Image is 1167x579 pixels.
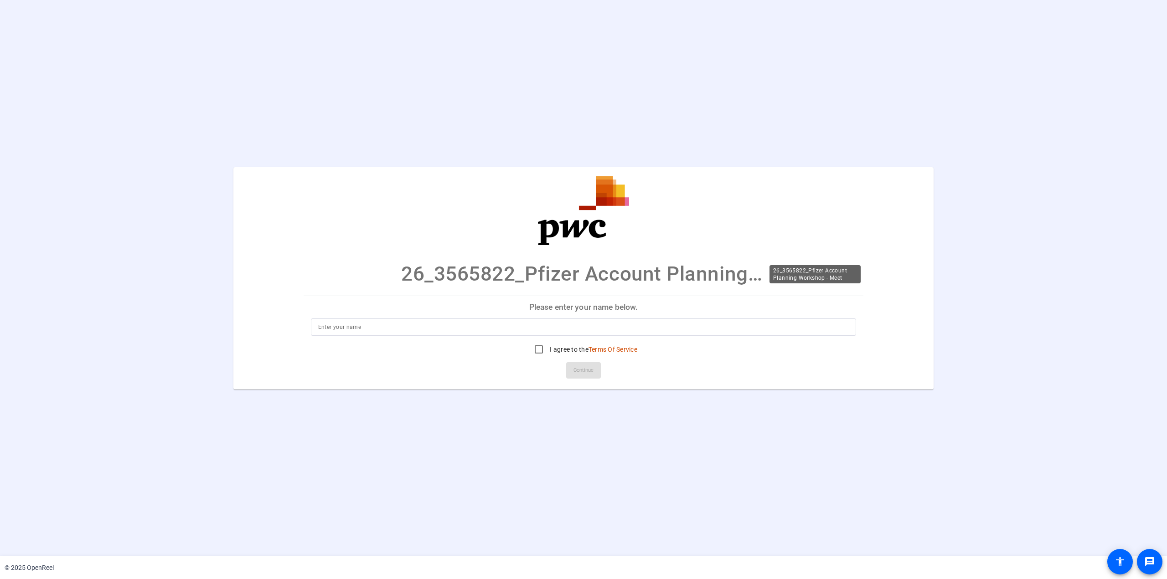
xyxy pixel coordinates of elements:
label: I agree to the [548,345,637,354]
p: Please enter your name below. [304,296,864,318]
mat-icon: message [1144,556,1155,567]
p: 26_3565822_Pfizer Account Planning Workshop - Meet [401,259,766,289]
div: 26_3565822_Pfizer Account Planning Workshop - Meet [769,265,861,283]
div: © 2025 OpenReel [5,563,54,573]
mat-icon: accessibility [1115,556,1126,567]
a: Terms Of Service [589,346,637,353]
input: Enter your name [318,322,849,333]
img: company-logo [538,176,629,245]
